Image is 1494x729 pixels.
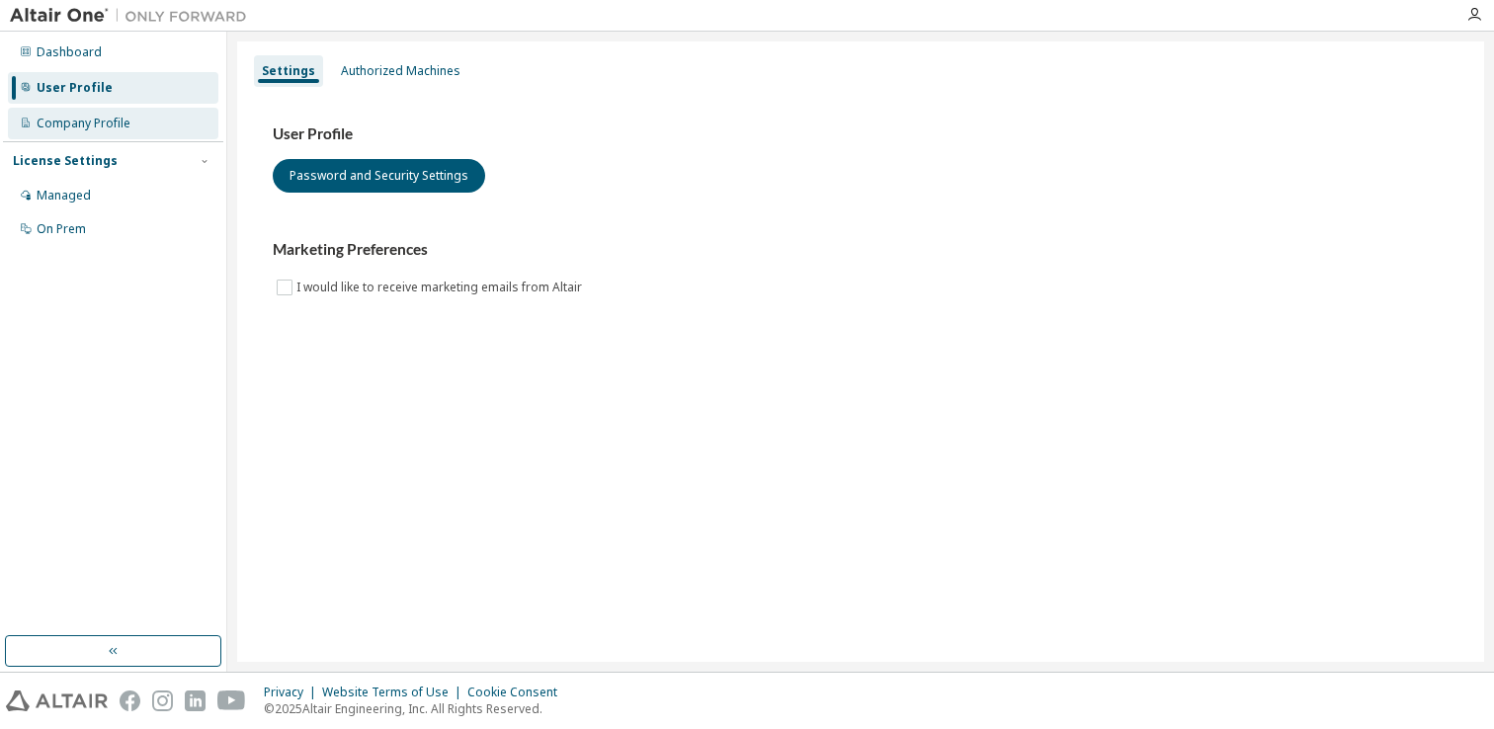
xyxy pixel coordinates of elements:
h3: Marketing Preferences [273,240,1449,260]
img: Altair One [10,6,257,26]
label: I would like to receive marketing emails from Altair [296,276,586,299]
div: On Prem [37,221,86,237]
img: youtube.svg [217,690,246,711]
img: linkedin.svg [185,690,206,711]
img: facebook.svg [120,690,140,711]
div: Authorized Machines [341,63,460,79]
div: Managed [37,188,91,203]
div: Privacy [264,685,322,700]
div: Company Profile [37,116,130,131]
div: Dashboard [37,44,102,60]
p: © 2025 Altair Engineering, Inc. All Rights Reserved. [264,700,569,717]
div: User Profile [37,80,113,96]
div: Cookie Consent [467,685,569,700]
button: Password and Security Settings [273,159,485,193]
div: Settings [262,63,315,79]
div: License Settings [13,153,118,169]
img: instagram.svg [152,690,173,711]
h3: User Profile [273,124,1449,144]
div: Website Terms of Use [322,685,467,700]
img: altair_logo.svg [6,690,108,711]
